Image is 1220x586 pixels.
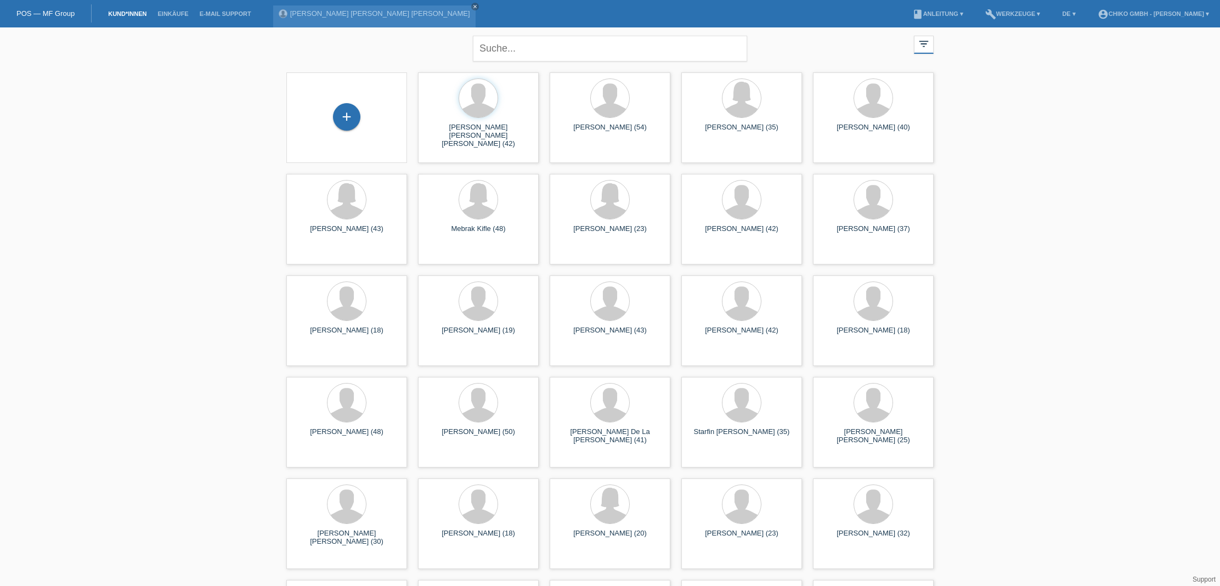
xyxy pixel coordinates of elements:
a: Support [1193,576,1216,583]
div: Mebrak Kifle (48) [427,224,530,242]
input: Suche... [473,36,747,61]
div: [PERSON_NAME] (50) [427,427,530,445]
div: [PERSON_NAME] (18) [822,326,925,343]
i: build [985,9,996,20]
a: bookAnleitung ▾ [907,10,969,17]
a: close [471,3,479,10]
div: [PERSON_NAME] (43) [295,224,398,242]
a: Kund*innen [103,10,152,17]
i: close [472,4,478,9]
div: [PERSON_NAME] (19) [427,326,530,343]
div: [PERSON_NAME] (32) [822,529,925,546]
i: account_circle [1098,9,1109,20]
i: book [912,9,923,20]
div: [PERSON_NAME] (40) [822,123,925,140]
div: [PERSON_NAME] (18) [427,529,530,546]
div: [PERSON_NAME] (20) [558,529,662,546]
div: [PERSON_NAME] (48) [295,427,398,445]
a: Einkäufe [152,10,194,17]
div: [PERSON_NAME] De La [PERSON_NAME] (41) [558,427,662,445]
div: [PERSON_NAME] (37) [822,224,925,242]
div: [PERSON_NAME] (23) [558,224,662,242]
div: [PERSON_NAME] (54) [558,123,662,140]
div: [PERSON_NAME] (35) [690,123,793,140]
div: [PERSON_NAME] [PERSON_NAME] [PERSON_NAME] (42) [427,123,530,143]
a: buildWerkzeuge ▾ [980,10,1046,17]
div: Kund*in hinzufügen [334,108,360,126]
div: Starfin [PERSON_NAME] (35) [690,427,793,445]
div: [PERSON_NAME] (23) [690,529,793,546]
a: account_circleChiko GmbH - [PERSON_NAME] ▾ [1092,10,1215,17]
div: [PERSON_NAME] (42) [690,224,793,242]
div: [PERSON_NAME] (18) [295,326,398,343]
div: [PERSON_NAME] [PERSON_NAME] (30) [295,529,398,546]
a: POS — MF Group [16,9,75,18]
i: filter_list [918,38,930,50]
a: [PERSON_NAME] [PERSON_NAME] [PERSON_NAME] [290,9,470,18]
a: E-Mail Support [194,10,257,17]
a: DE ▾ [1057,10,1081,17]
div: [PERSON_NAME] (42) [690,326,793,343]
div: [PERSON_NAME] [PERSON_NAME] (25) [822,427,925,445]
div: [PERSON_NAME] (43) [558,326,662,343]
